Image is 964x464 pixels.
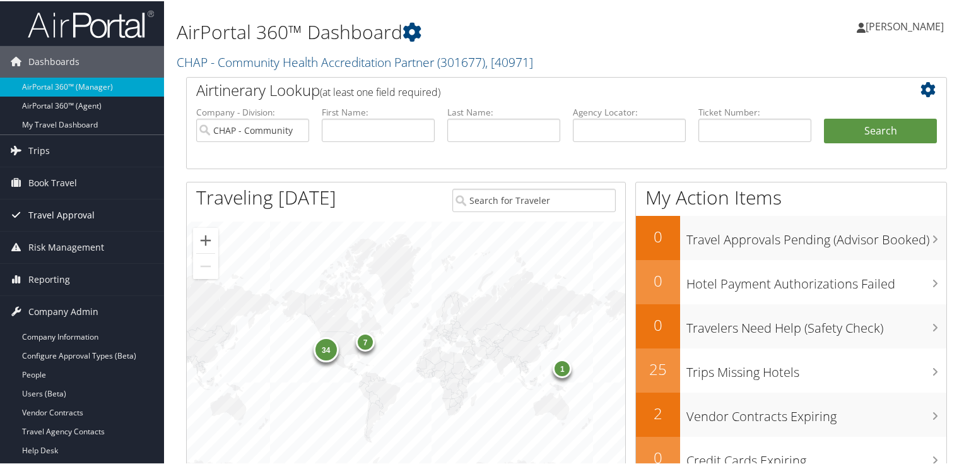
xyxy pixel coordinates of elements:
button: Zoom in [193,227,218,252]
h3: Travelers Need Help (Safety Check) [686,312,946,336]
h1: Traveling [DATE] [196,183,336,210]
h3: Vendor Contracts Expiring [686,400,946,424]
h2: 25 [636,357,680,379]
a: 0Hotel Payment Authorizations Failed [636,259,946,303]
h2: 0 [636,225,680,246]
span: Trips [28,134,50,165]
a: 0Travel Approvals Pending (Advisor Booked) [636,215,946,259]
label: Agency Locator: [573,105,686,117]
div: 7 [356,331,375,350]
input: Search for Traveler [452,187,616,211]
label: Last Name: [447,105,560,117]
span: ( 301677 ) [437,52,485,69]
a: 25Trips Missing Hotels [636,347,946,391]
label: Ticket Number: [698,105,811,117]
h2: 0 [636,269,680,290]
span: Risk Management [28,230,104,262]
h2: 0 [636,313,680,335]
div: 1 [553,358,572,377]
a: 0Travelers Need Help (Safety Check) [636,303,946,347]
span: , [ 40971 ] [485,52,533,69]
span: [PERSON_NAME] [866,18,944,32]
h3: Trips Missing Hotels [686,356,946,380]
h1: AirPortal 360™ Dashboard [177,18,697,44]
label: Company - Division: [196,105,309,117]
h1: My Action Items [636,183,946,210]
h2: 2 [636,402,680,423]
button: Zoom out [193,253,218,278]
div: 34 [313,336,338,361]
span: Travel Approval [28,198,95,230]
label: First Name: [322,105,435,117]
span: Book Travel [28,166,77,198]
h3: Hotel Payment Authorizations Failed [686,268,946,292]
h2: Airtinerary Lookup [196,78,874,100]
button: Search [824,117,937,143]
a: [PERSON_NAME] [857,6,956,44]
a: 2Vendor Contracts Expiring [636,391,946,436]
span: Dashboards [28,45,79,76]
img: airportal-logo.png [28,8,154,38]
span: Company Admin [28,295,98,326]
h3: Travel Approvals Pending (Advisor Booked) [686,223,946,247]
span: Reporting [28,263,70,294]
span: (at least one field required) [320,84,440,98]
a: CHAP - Community Health Accreditation Partner [177,52,533,69]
